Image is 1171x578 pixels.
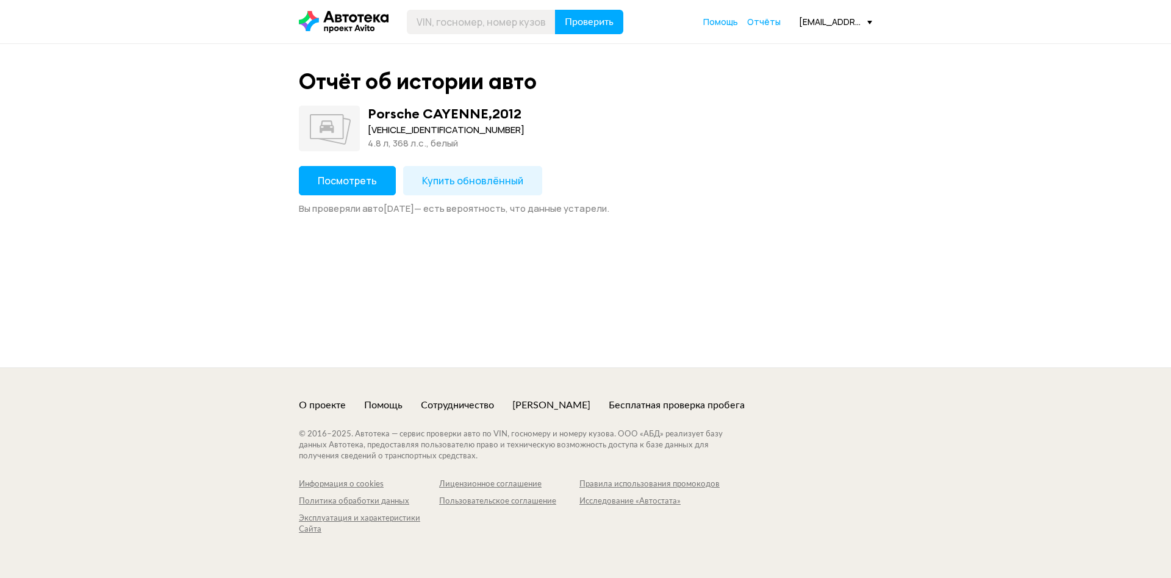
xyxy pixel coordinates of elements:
a: Сотрудничество [421,399,494,412]
span: Проверить [565,17,614,27]
button: Проверить [555,10,623,34]
a: Правила использования промокодов [579,479,720,490]
div: Porsche CAYENNE , 2012 [368,106,521,121]
a: Пользовательское соглашение [439,496,579,507]
a: Отчёты [747,16,781,28]
span: Помощь [703,16,738,27]
div: © 2016– 2025 . Автотека — сервис проверки авто по VIN, госномеру и номеру кузова. ООО «АБД» реали... [299,429,747,462]
button: Посмотреть [299,166,396,195]
a: Исследование «Автостата» [579,496,720,507]
div: Вы проверяли авто [DATE] — есть вероятность, что данные устарели. [299,203,872,215]
div: [EMAIL_ADDRESS][DOMAIN_NAME] [799,16,872,27]
a: Эксплуатация и характеристики Сайта [299,513,439,535]
input: VIN, госномер, номер кузова [407,10,556,34]
a: Лицензионное соглашение [439,479,579,490]
a: Помощь [364,399,403,412]
div: [VEHICLE_IDENTIFICATION_NUMBER] [368,123,525,137]
a: О проекте [299,399,346,412]
span: Отчёты [747,16,781,27]
a: [PERSON_NAME] [512,399,590,412]
span: Посмотреть [318,174,377,187]
div: 4.8 л, 368 л.c., белый [368,137,525,150]
a: Информация о cookies [299,479,439,490]
button: Купить обновлённый [403,166,542,195]
a: Бесплатная проверка пробега [609,399,745,412]
a: Помощь [703,16,738,28]
a: Политика обработки данных [299,496,439,507]
div: Отчёт об истории авто [299,68,537,95]
span: Купить обновлённый [422,174,523,187]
